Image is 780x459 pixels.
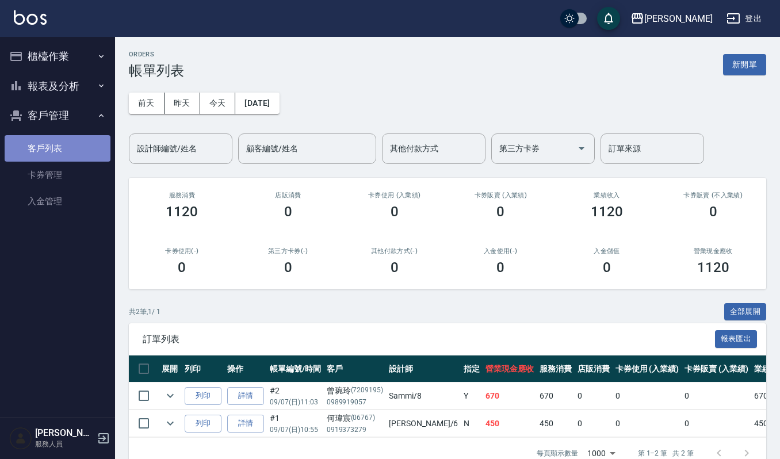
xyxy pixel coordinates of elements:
h2: 卡券販賣 (入業績) [461,192,540,199]
h3: 0 [496,259,504,276]
p: 第 1–2 筆 共 2 筆 [638,448,694,458]
p: 0989919057 [327,397,384,407]
h2: 第三方卡券(-) [249,247,328,255]
button: 列印 [185,415,221,433]
h2: 卡券使用 (入業績) [355,192,434,199]
a: 報表匯出 [715,333,758,344]
button: save [597,7,620,30]
a: 入金管理 [5,188,110,215]
td: Sammi /8 [386,382,461,410]
td: 0 [682,410,751,437]
th: 卡券販賣 (入業績) [682,355,751,382]
td: 450 [537,410,575,437]
button: 全部展開 [724,303,767,321]
h3: 0 [391,259,399,276]
h3: 0 [284,259,292,276]
div: 何瑋宸 [327,412,384,424]
button: expand row [162,415,179,432]
button: 報表匯出 [715,330,758,348]
p: 0919373279 [327,424,384,435]
h2: 其他付款方式(-) [355,247,434,255]
button: 報表及分析 [5,71,110,101]
h3: 1120 [591,204,623,220]
button: [DATE] [235,93,279,114]
button: 列印 [185,387,221,405]
a: 卡券管理 [5,162,110,188]
p: 09/07 (日) 10:55 [270,424,321,435]
h3: 0 [496,204,504,220]
h3: 1120 [166,204,198,220]
td: 450 [483,410,537,437]
h2: 卡券使用(-) [143,247,221,255]
p: (06767) [351,412,376,424]
td: N [461,410,483,437]
button: 客戶管理 [5,101,110,131]
h3: 0 [709,204,717,220]
button: 今天 [200,93,236,114]
p: 服務人員 [35,439,94,449]
td: #1 [267,410,324,437]
td: 0 [682,382,751,410]
a: 詳情 [227,415,264,433]
td: 670 [537,382,575,410]
h3: 0 [603,259,611,276]
th: 帳單編號/時間 [267,355,324,382]
th: 設計師 [386,355,461,382]
h3: 0 [284,204,292,220]
h2: 入金儲值 [568,247,647,255]
button: [PERSON_NAME] [626,7,717,30]
th: 指定 [461,355,483,382]
th: 營業現金應收 [483,355,537,382]
h2: 入金使用(-) [461,247,540,255]
h3: 1120 [697,259,729,276]
a: 客戶列表 [5,135,110,162]
p: (7209195) [351,385,384,397]
p: 09/07 (日) 11:03 [270,397,321,407]
h2: 營業現金應收 [674,247,752,255]
p: 每頁顯示數量 [537,448,578,458]
td: 670 [483,382,537,410]
p: 共 2 筆, 1 / 1 [129,307,160,317]
td: [PERSON_NAME] /6 [386,410,461,437]
td: 0 [575,382,613,410]
th: 列印 [182,355,224,382]
h2: 卡券販賣 (不入業績) [674,192,752,199]
h3: 帳單列表 [129,63,184,79]
button: expand row [162,387,179,404]
h2: ORDERS [129,51,184,58]
td: Y [461,382,483,410]
h3: 0 [178,259,186,276]
a: 新開單 [723,59,766,70]
th: 店販消費 [575,355,613,382]
h3: 服務消費 [143,192,221,199]
h3: 0 [391,204,399,220]
th: 展開 [159,355,182,382]
button: Open [572,139,591,158]
span: 訂單列表 [143,334,715,345]
h2: 業績收入 [568,192,647,199]
button: 登出 [722,8,766,29]
th: 操作 [224,355,267,382]
button: 櫃檯作業 [5,41,110,71]
th: 卡券使用 (入業績) [613,355,682,382]
img: Person [9,427,32,450]
th: 服務消費 [537,355,575,382]
button: 前天 [129,93,165,114]
td: 0 [613,382,682,410]
div: 曾琬玲 [327,385,384,397]
button: 新開單 [723,54,766,75]
h5: [PERSON_NAME] [35,427,94,439]
div: [PERSON_NAME] [644,12,713,26]
td: #2 [267,382,324,410]
img: Logo [14,10,47,25]
td: 0 [613,410,682,437]
td: 0 [575,410,613,437]
a: 詳情 [227,387,264,405]
th: 客戶 [324,355,387,382]
button: 昨天 [165,93,200,114]
h2: 店販消費 [249,192,328,199]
